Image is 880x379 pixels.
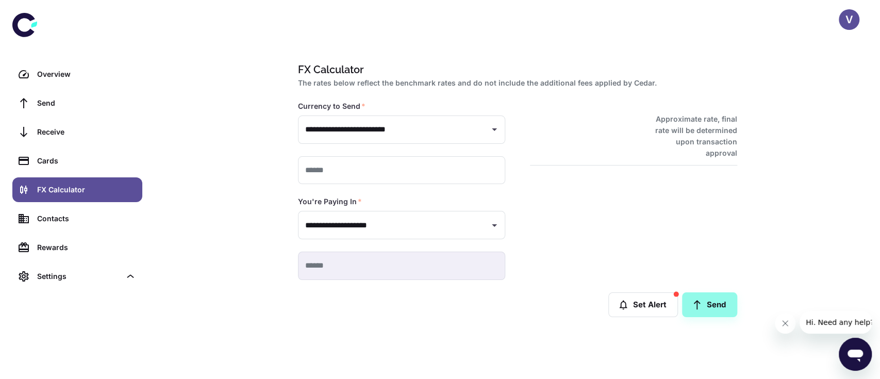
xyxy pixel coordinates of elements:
[12,235,142,260] a: Rewards
[37,271,121,282] div: Settings
[12,264,142,289] div: Settings
[12,91,142,116] a: Send
[775,313,795,334] iframe: Close message
[12,120,142,144] a: Receive
[37,97,136,109] div: Send
[37,155,136,167] div: Cards
[12,177,142,202] a: FX Calculator
[298,62,733,77] h1: FX Calculator
[644,113,737,159] h6: Approximate rate, final rate will be determined upon transaction approval
[37,69,136,80] div: Overview
[12,62,142,87] a: Overview
[800,311,872,334] iframe: Message from company
[298,101,366,111] label: Currency to Send
[37,242,136,253] div: Rewards
[6,7,74,15] span: Hi. Need any help?
[682,292,737,317] a: Send
[839,338,872,371] iframe: Button to launch messaging window
[487,218,502,233] button: Open
[37,213,136,224] div: Contacts
[487,122,502,137] button: Open
[298,196,362,207] label: You're Paying In
[12,206,142,231] a: Contacts
[37,184,136,195] div: FX Calculator
[37,126,136,138] div: Receive
[12,149,142,173] a: Cards
[608,292,678,317] button: Set Alert
[839,9,859,30] button: V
